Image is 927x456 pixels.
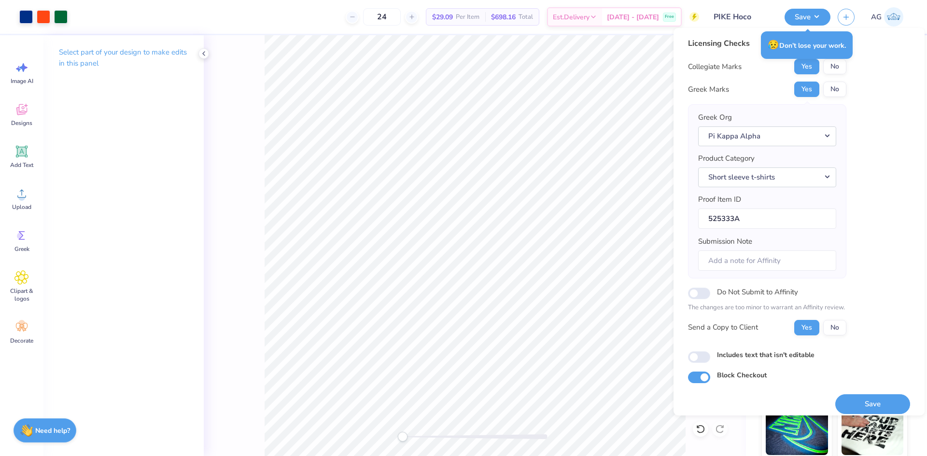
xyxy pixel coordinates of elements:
[835,394,910,414] button: Save
[519,12,533,22] span: Total
[698,250,836,271] input: Add a note for Affinity
[717,350,815,360] label: Includes text that isn't editable
[768,39,779,51] span: 😥
[688,38,846,49] div: Licensing Checks
[867,7,908,27] a: AG
[11,77,33,85] span: Image AI
[10,337,33,345] span: Decorate
[842,407,904,455] img: Water based Ink
[14,245,29,253] span: Greek
[398,432,407,442] div: Accessibility label
[717,286,798,298] label: Do Not Submit to Affinity
[823,82,846,97] button: No
[761,31,853,59] div: Don’t lose your work.
[59,47,188,69] p: Select part of your design to make edits in this panel
[698,236,752,247] label: Submission Note
[785,9,830,26] button: Save
[688,84,729,95] div: Greek Marks
[823,320,846,335] button: No
[706,7,777,27] input: Untitled Design
[794,320,819,335] button: Yes
[871,12,882,23] span: AG
[698,126,836,146] button: Pi Kappa Alpha
[456,12,479,22] span: Per Item
[432,12,453,22] span: $29.09
[10,161,33,169] span: Add Text
[491,12,516,22] span: $698.16
[766,407,828,455] img: Glow in the Dark Ink
[688,322,758,333] div: Send a Copy to Client
[698,194,741,205] label: Proof Item ID
[35,426,70,435] strong: Need help?
[823,59,846,74] button: No
[363,8,401,26] input: – –
[553,12,590,22] span: Est. Delivery
[698,112,732,123] label: Greek Org
[794,82,819,97] button: Yes
[12,203,31,211] span: Upload
[698,153,755,164] label: Product Category
[11,119,32,127] span: Designs
[884,7,903,27] img: Aljosh Eyron Garcia
[717,370,767,380] label: Block Checkout
[698,167,836,187] button: Short sleeve t-shirts
[665,14,674,20] span: Free
[688,61,742,72] div: Collegiate Marks
[688,303,846,313] p: The changes are too minor to warrant an Affinity review.
[607,12,659,22] span: [DATE] - [DATE]
[6,287,38,303] span: Clipart & logos
[794,59,819,74] button: Yes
